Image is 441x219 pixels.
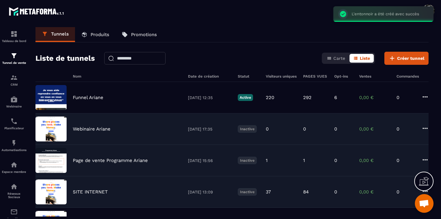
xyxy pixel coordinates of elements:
[397,55,425,61] span: Créer tunnel
[359,126,390,132] p: 0,00 €
[188,127,232,131] p: [DATE] 17:35
[396,95,415,100] p: 0
[350,54,374,63] button: Liste
[91,32,109,37] p: Produits
[415,194,434,213] a: Ouvrir le chat
[75,27,115,42] a: Produits
[266,95,274,100] p: 220
[10,161,18,169] img: automations
[238,125,257,133] p: Inactive
[51,31,69,37] p: Tunnels
[35,148,67,173] img: image
[334,74,353,79] h6: Opt-ins
[73,74,182,79] h6: Nom
[131,32,157,37] p: Promotions
[359,95,390,100] p: 0,00 €
[238,74,260,79] h6: Statut
[35,52,95,64] h2: Liste de tunnels
[188,74,232,79] h6: Date de création
[73,126,110,132] p: Webinaire Ariane
[359,189,390,195] p: 0,00 €
[266,126,269,132] p: 0
[188,95,232,100] p: [DATE] 12:35
[2,105,26,108] p: Webinaire
[2,135,26,156] a: automationsautomationsAutomatisations
[303,158,305,163] p: 1
[2,156,26,178] a: automationsautomationsEspace membre
[10,117,18,125] img: scheduler
[2,148,26,152] p: Automatisations
[303,126,306,132] p: 0
[35,117,67,141] img: image
[396,126,415,132] p: 0
[35,179,67,204] img: image
[334,158,337,163] p: 0
[10,183,18,190] img: social-network
[360,56,370,61] span: Liste
[10,96,18,103] img: automations
[2,91,26,113] a: automationsautomationsWebinaire
[396,158,415,163] p: 0
[2,47,26,69] a: formationformationTunnel de vente
[188,190,232,194] p: [DATE] 13:09
[303,189,309,195] p: 84
[35,27,75,42] a: Tunnels
[2,192,26,199] p: Réseaux Sociaux
[2,113,26,135] a: schedulerschedulerPlanificateur
[2,26,26,47] a: formationformationTableau de bord
[396,74,419,79] h6: Commandes
[359,74,390,79] h6: Ventes
[2,170,26,174] p: Espace membre
[323,54,349,63] button: Carte
[2,61,26,64] p: Tunnel de vente
[303,74,328,79] h6: PAGES VUES
[9,6,65,17] img: logo
[266,189,271,195] p: 37
[10,30,18,38] img: formation
[73,95,103,100] p: Funnel Ariane
[334,126,337,132] p: 0
[384,52,429,65] button: Créer tunnel
[238,188,257,196] p: Inactive
[10,208,18,216] img: email
[359,158,390,163] p: 0,00 €
[334,189,337,195] p: 0
[334,95,337,100] p: 6
[115,27,163,42] a: Promotions
[188,158,232,163] p: [DATE] 15:56
[2,69,26,91] a: formationformationCRM
[2,178,26,203] a: social-networksocial-networkRéseaux Sociaux
[10,52,18,60] img: formation
[333,56,345,61] span: Carte
[2,126,26,130] p: Planificateur
[73,158,148,163] p: Page de vente Programme Ariane
[266,74,297,79] h6: Visiteurs uniques
[238,94,253,101] p: Active
[396,189,415,195] p: 0
[2,39,26,43] p: Tableau de bord
[35,85,67,110] img: image
[238,157,257,164] p: Inactive
[2,83,26,86] p: CRM
[10,139,18,147] img: automations
[266,158,268,163] p: 1
[73,189,108,195] p: SITE INTERNET
[303,95,312,100] p: 292
[10,74,18,81] img: formation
